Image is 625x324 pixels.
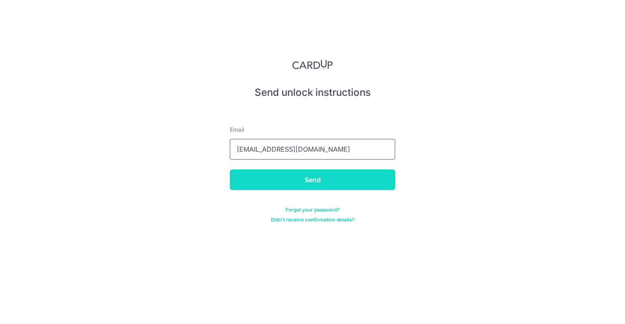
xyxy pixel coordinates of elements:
a: Forgot your password? [286,207,339,213]
a: Didn't receive confirmation details? [271,217,354,223]
input: Enter your Email [230,139,395,160]
input: Send [230,169,395,190]
img: CardUp Logo [292,60,333,69]
h5: Send unlock instructions [230,86,395,99]
span: translation missing: en.devise.label.Email [230,126,244,133]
